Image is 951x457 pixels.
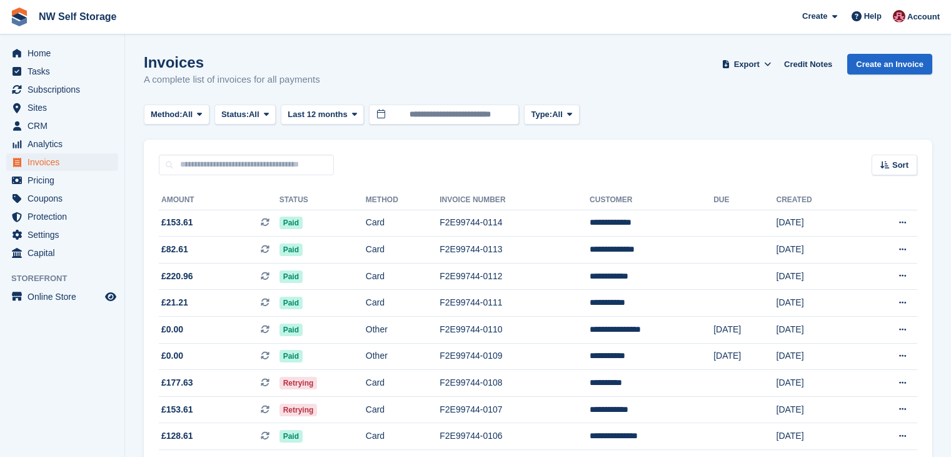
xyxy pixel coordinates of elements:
span: £220.96 [161,270,193,283]
td: [DATE] [777,423,858,450]
span: £0.00 [161,323,183,336]
td: [DATE] [777,317,858,344]
span: Method: [151,108,183,121]
td: Card [366,290,440,317]
span: Paid [279,270,303,283]
span: Invoices [28,153,103,171]
button: Export [719,54,774,74]
span: £21.21 [161,296,188,309]
a: menu [6,44,118,62]
img: stora-icon-8386f47178a22dfd0bd8f6a31ec36ba5ce8667c1dd55bd0f319d3a0aa187defe.svg [10,8,29,26]
span: £0.00 [161,349,183,362]
span: Retrying [279,377,318,389]
th: Created [777,190,858,210]
span: Online Store [28,288,103,306]
span: Help [864,10,882,23]
td: [DATE] [713,317,776,344]
span: Subscriptions [28,81,103,98]
span: Storefront [11,272,124,285]
a: menu [6,153,118,171]
a: menu [6,63,118,80]
th: Customer [590,190,713,210]
a: menu [6,81,118,98]
span: Sort [892,159,908,172]
th: Due [713,190,776,210]
a: menu [6,135,118,153]
span: Settings [28,226,103,244]
td: [DATE] [713,343,776,370]
td: F2E99744-0106 [440,423,590,450]
span: Paid [279,244,303,256]
a: menu [6,99,118,116]
span: All [552,108,563,121]
td: Card [366,237,440,264]
span: Capital [28,244,103,262]
th: Status [279,190,366,210]
a: menu [6,244,118,262]
td: Card [366,370,440,397]
span: Last 12 months [288,108,347,121]
span: Pricing [28,172,103,189]
span: £153.61 [161,216,193,229]
span: All [183,108,193,121]
button: Last 12 months [281,105,364,125]
span: All [249,108,259,121]
a: menu [6,190,118,207]
span: Status: [221,108,249,121]
h1: Invoices [144,54,320,71]
span: Tasks [28,63,103,80]
span: Paid [279,350,303,362]
td: Card [366,423,440,450]
span: Paid [279,217,303,229]
span: Create [802,10,827,23]
td: [DATE] [777,370,858,397]
td: Other [366,343,440,370]
span: £82.61 [161,243,188,256]
a: menu [6,172,118,189]
span: Export [734,58,760,71]
span: Paid [279,430,303,443]
span: Analytics [28,135,103,153]
a: Create an Invoice [847,54,932,74]
span: Paid [279,324,303,336]
td: Card [366,210,440,237]
span: Coupons [28,190,103,207]
th: Invoice Number [440,190,590,210]
span: £128.61 [161,429,193,443]
span: Sites [28,99,103,116]
button: Status: All [214,105,276,125]
a: menu [6,208,118,225]
span: Home [28,44,103,62]
td: [DATE] [777,396,858,423]
a: NW Self Storage [34,6,121,27]
img: Josh Vines [893,10,905,23]
a: Preview store [103,289,118,304]
td: F2E99744-0107 [440,396,590,423]
td: [DATE] [777,237,858,264]
span: CRM [28,117,103,135]
a: menu [6,226,118,244]
td: F2E99744-0113 [440,237,590,264]
span: Retrying [279,404,318,416]
td: [DATE] [777,210,858,237]
td: Other [366,317,440,344]
th: Amount [159,190,279,210]
span: Type: [531,108,552,121]
td: F2E99744-0111 [440,290,590,317]
a: menu [6,117,118,135]
span: £177.63 [161,376,193,389]
button: Type: All [524,105,579,125]
td: Card [366,263,440,290]
td: [DATE] [777,343,858,370]
td: Card [366,396,440,423]
td: F2E99744-0110 [440,317,590,344]
p: A complete list of invoices for all payments [144,73,320,87]
span: Account [907,11,940,23]
td: F2E99744-0108 [440,370,590,397]
td: F2E99744-0114 [440,210,590,237]
td: F2E99744-0109 [440,343,590,370]
td: F2E99744-0112 [440,263,590,290]
td: [DATE] [777,290,858,317]
th: Method [366,190,440,210]
a: Credit Notes [779,54,837,74]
